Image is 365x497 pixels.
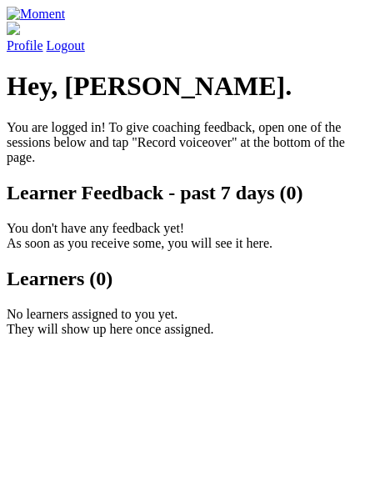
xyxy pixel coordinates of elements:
[7,7,65,22] img: Moment
[7,268,358,290] h2: Learners (0)
[7,22,20,35] img: default_avatar-b4e2223d03051bc43aaaccfb402a43260a3f17acc7fafc1603fdf008d6cba3c9.png
[7,22,358,53] a: Profile
[7,71,358,102] h1: Hey, [PERSON_NAME].
[7,307,358,337] p: No learners assigned to you yet. They will show up here once assigned.
[7,182,358,204] h2: Learner Feedback - past 7 days (0)
[7,221,358,251] p: You don't have any feedback yet! As soon as you receive some, you will see it here.
[47,38,85,53] a: Logout
[7,120,358,165] p: You are logged in! To give coaching feedback, open one of the sessions below and tap "Record voic...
